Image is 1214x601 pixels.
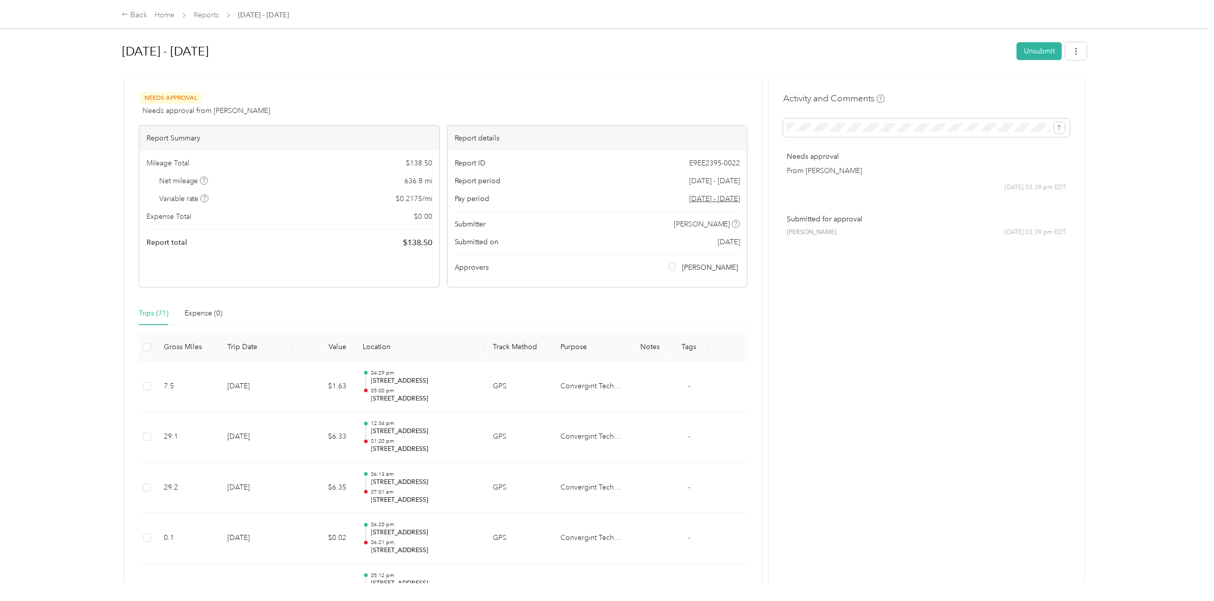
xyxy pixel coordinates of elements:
span: Report ID [455,158,486,168]
td: Convergint Technologies [552,463,631,513]
th: Gross Miles [156,333,219,361]
td: Convergint Technologies [552,513,631,564]
p: [STREET_ADDRESS] [371,427,477,436]
td: Convergint Technologies [552,361,631,412]
span: [DATE] - [DATE] [238,10,289,20]
p: 05:00 pm [371,387,477,394]
td: [DATE] [219,412,292,463]
div: Report details [448,126,748,151]
th: Location [354,333,485,361]
p: [STREET_ADDRESS] [371,496,477,505]
td: [DATE] [219,463,292,513]
p: [STREET_ADDRESS] [371,579,477,588]
span: $ 0.2175 / mi [396,193,432,204]
td: $0.02 [292,513,354,564]
span: - [688,483,690,492]
span: [PERSON_NAME] [674,219,730,230]
p: 05:12 pm [371,572,477,579]
span: [DATE] 03:39 pm EDT [1005,228,1067,237]
td: $6.33 [292,412,354,463]
span: Mileage Total [146,158,189,168]
p: From [PERSON_NAME] [787,165,1067,176]
span: Report total [146,237,187,248]
p: 06:21 pm [371,539,477,546]
span: Needs approval from [PERSON_NAME] [142,105,270,116]
p: 12:34 pm [371,420,477,427]
th: Track Method [485,333,552,361]
span: Expense Total [146,211,191,222]
span: E9EE2395-0022 [689,158,740,168]
p: Needs approval [787,151,1067,162]
p: 07:01 am [371,489,477,496]
td: GPS [485,412,552,463]
span: $ 138.50 [403,237,432,249]
span: - [688,432,690,441]
p: 01:20 pm [371,438,477,445]
td: GPS [485,513,552,564]
th: Notes [631,333,670,361]
td: 29.1 [156,412,219,463]
a: Home [155,11,174,19]
div: Expense (0) [185,308,222,319]
span: $ 138.50 [406,158,432,168]
td: 0.1 [156,513,219,564]
td: GPS [485,361,552,412]
p: 06:20 pm [371,521,477,528]
p: [STREET_ADDRESS] [371,546,477,555]
span: [DATE] - [DATE] [689,176,740,186]
td: [DATE] [219,361,292,412]
button: Unsubmit [1017,42,1062,60]
td: $1.63 [292,361,354,412]
p: [STREET_ADDRESS] [371,445,477,454]
span: Net mileage [159,176,209,186]
span: - [688,533,690,542]
span: Submitted on [455,237,499,247]
span: - [688,382,690,390]
p: [STREET_ADDRESS] [371,377,477,386]
td: $6.35 [292,463,354,513]
td: 29.2 [156,463,219,513]
span: Submitter [455,219,486,230]
div: Report Summary [139,126,439,151]
span: Needs Approval [139,92,203,104]
p: [STREET_ADDRESS] [371,478,477,487]
th: Value [292,333,354,361]
td: [DATE] [219,513,292,564]
td: GPS [485,463,552,513]
p: Submitted for approval [787,214,1067,224]
span: $ 0.00 [414,211,432,222]
p: [STREET_ADDRESS] [371,394,477,404]
p: 06:13 am [371,471,477,478]
p: [STREET_ADDRESS] [371,528,477,537]
th: Purpose [552,333,631,361]
th: Trip Date [219,333,292,361]
span: [DATE] 03:39 pm EDT [1005,183,1067,192]
div: Back [122,9,148,21]
td: 7.5 [156,361,219,412]
td: Convergint Technologies [552,412,631,463]
span: 636.8 mi [404,176,432,186]
span: [PERSON_NAME] [682,262,738,273]
span: Go to pay period [689,193,740,204]
span: Variable rate [159,193,209,204]
a: Reports [194,11,219,19]
span: [PERSON_NAME] [787,228,837,237]
th: Tags [670,333,709,361]
h1: Sep 1 - 30, 2025 [122,39,1010,64]
span: Pay period [455,193,490,204]
iframe: Everlance-gr Chat Button Frame [1157,544,1214,601]
span: Approvers [455,262,489,273]
div: Trips (71) [139,308,168,319]
p: 04:29 pm [371,369,477,377]
span: Report period [455,176,501,186]
span: [DATE] [718,237,740,247]
h4: Activity and Comments [783,92,885,105]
